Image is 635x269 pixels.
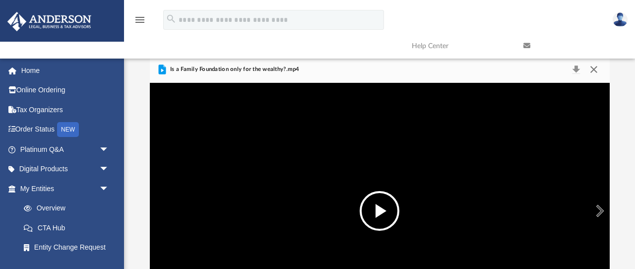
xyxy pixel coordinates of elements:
i: search [166,13,177,24]
a: Entity Change Request [14,238,124,258]
a: Home [7,61,124,80]
a: Help Center [404,26,516,66]
a: CTA Hub [14,218,124,238]
span: arrow_drop_down [99,159,119,180]
button: Close [585,63,603,76]
a: Online Ordering [7,80,124,100]
a: Platinum Q&Aarrow_drop_down [7,139,124,159]
button: Download [568,63,585,76]
span: Is a Family Foundation only for the wealthy?.mp4 [168,65,300,74]
a: Digital Productsarrow_drop_down [7,159,124,179]
i: menu [134,14,146,26]
a: Order StatusNEW [7,120,124,140]
a: Tax Organizers [7,100,124,120]
div: NEW [57,122,79,137]
span: arrow_drop_down [99,179,119,199]
span: arrow_drop_down [99,139,119,160]
button: Next File [588,197,610,225]
a: Overview [14,199,124,218]
img: Anderson Advisors Platinum Portal [4,12,94,31]
img: User Pic [613,12,628,27]
a: My Entitiesarrow_drop_down [7,179,124,199]
a: menu [134,19,146,26]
